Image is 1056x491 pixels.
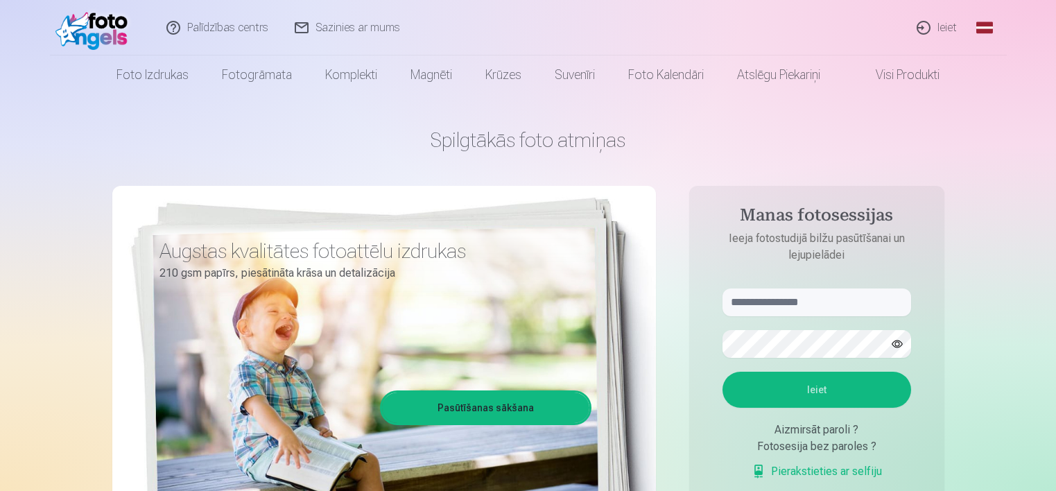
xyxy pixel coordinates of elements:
div: Fotosesija bez paroles ? [722,438,911,455]
a: Komplekti [309,55,394,94]
a: Pierakstieties ar selfiju [752,463,882,480]
h4: Manas fotosessijas [709,205,925,230]
a: Visi produkti [837,55,956,94]
a: Krūzes [469,55,538,94]
div: Aizmirsāt paroli ? [722,422,911,438]
a: Suvenīri [538,55,612,94]
h1: Spilgtākās foto atmiņas [112,128,944,153]
a: Foto izdrukas [100,55,205,94]
p: 210 gsm papīrs, piesātināta krāsa un detalizācija [159,264,581,283]
img: /fa1 [55,6,135,50]
a: Pasūtīšanas sākšana [382,393,589,423]
a: Atslēgu piekariņi [720,55,837,94]
a: Magnēti [394,55,469,94]
a: Fotogrāmata [205,55,309,94]
a: Foto kalendāri [612,55,720,94]
button: Ieiet [722,372,911,408]
h3: Augstas kvalitātes fotoattēlu izdrukas [159,239,581,264]
p: Ieeja fotostudijā bilžu pasūtīšanai un lejupielādei [709,230,925,264]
